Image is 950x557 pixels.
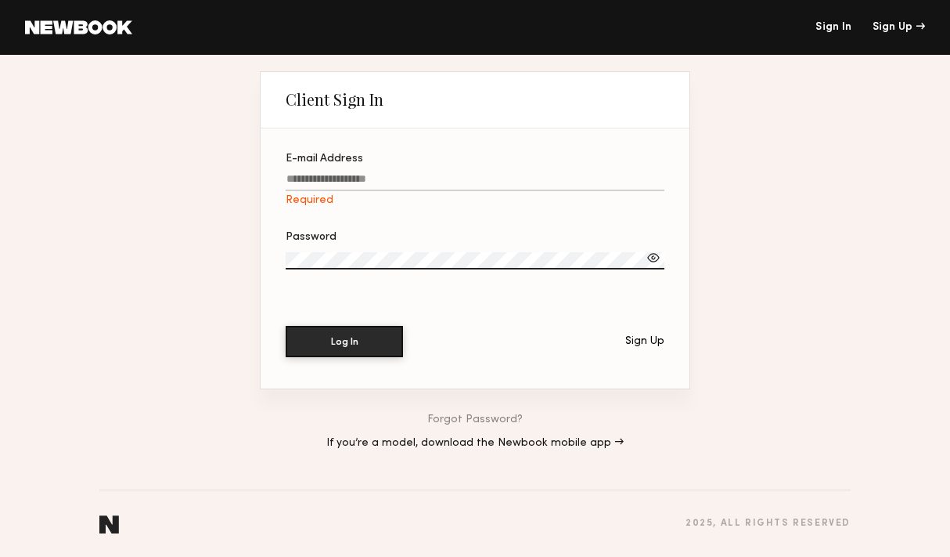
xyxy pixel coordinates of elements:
[286,326,403,357] button: Log In
[286,252,664,269] input: Password
[286,90,383,109] div: Client Sign In
[815,22,851,33] a: Sign In
[686,519,851,529] div: 2025 , all rights reserved
[326,438,624,449] a: If you’re a model, download the Newbook mobile app →
[427,414,523,425] a: Forgot Password?
[873,22,925,33] div: Sign Up
[286,154,664,165] div: E-mail Address
[286,194,664,207] div: Required
[286,173,664,191] input: E-mail AddressRequired
[625,336,664,347] div: Sign Up
[286,232,664,243] div: Password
